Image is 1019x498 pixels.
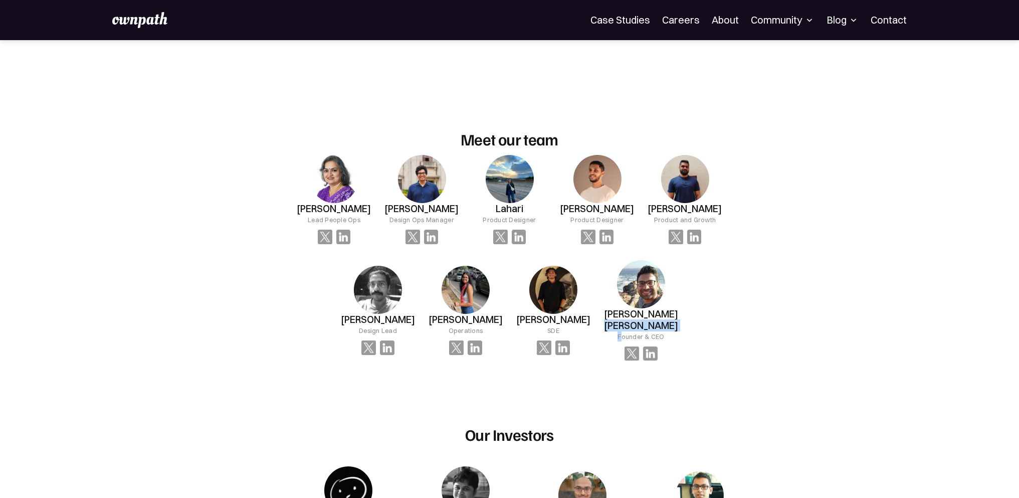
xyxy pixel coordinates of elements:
a: Case Studies [590,14,650,26]
div: Product Designer [570,215,624,225]
h3: [PERSON_NAME] [648,203,722,215]
h3: Lahari [496,203,523,215]
div: Product Designer [483,215,536,225]
a: About [712,14,739,26]
div: Product and Growth [654,215,716,225]
h2: Our Investors [465,425,554,444]
h2: Meet our team [461,129,558,148]
div: Founder & CEO [618,331,664,342]
div: Blog [827,14,859,26]
h3: [PERSON_NAME] [341,314,415,325]
h3: [PERSON_NAME] [560,203,635,215]
h3: [PERSON_NAME] [385,203,459,215]
h3: [PERSON_NAME] [297,203,371,215]
h3: [PERSON_NAME] [PERSON_NAME] [597,308,685,331]
h3: [PERSON_NAME] [516,314,590,325]
div: Design Ops Manager [389,215,454,225]
a: Careers [662,14,700,26]
div: Community [751,14,814,26]
h3: [PERSON_NAME] [429,314,503,325]
div: Lead People Ops [308,215,360,225]
div: Design Lead [359,325,397,336]
div: SDE [547,325,559,336]
a: Contact [871,14,907,26]
div: Operations [449,325,483,336]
